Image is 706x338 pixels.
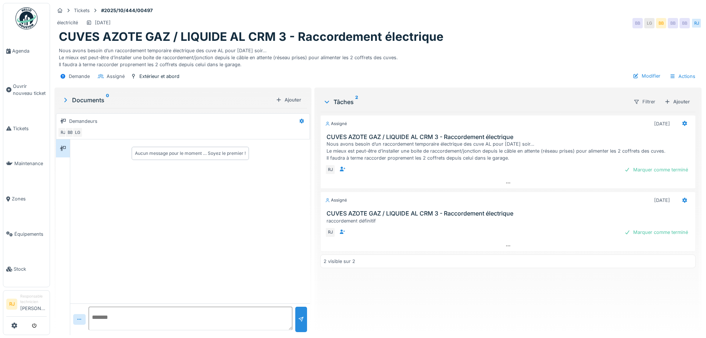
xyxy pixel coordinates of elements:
[621,165,691,175] div: Marquer comme terminé
[59,44,697,68] div: Nous avons besoin d’un raccordement temporaire électrique des cuve AL pour [DATE] soir… Le mieux ...
[654,197,670,204] div: [DATE]
[656,18,666,28] div: BB
[3,252,50,287] a: Stock
[3,181,50,217] a: Zones
[327,210,692,217] h3: CUVES AZOTE GAZ / LIQUIDE AL CRM 3 - Raccordement électrique
[630,96,659,107] div: Filtrer
[273,95,304,105] div: Ajouter
[69,118,97,125] div: Demandeurs
[14,231,47,238] span: Équipements
[323,97,627,106] div: Tâches
[135,150,246,157] div: Aucun message pour le moment … Soyez le premier !
[666,71,699,82] div: Actions
[107,73,125,80] div: Assigné
[74,7,90,14] div: Tickets
[20,293,47,315] li: [PERSON_NAME]
[355,97,358,106] sup: 2
[325,227,335,238] div: RJ
[15,7,38,29] img: Badge_color-CXgf-gQk.svg
[327,140,692,162] div: Nous avons besoin d’un raccordement temporaire électrique des cuve AL pour [DATE] soir… Le mieux ...
[139,73,179,80] div: Extérieur et abord
[106,96,109,104] sup: 0
[12,47,47,54] span: Agenda
[680,18,690,28] div: BB
[3,111,50,146] a: Tickets
[3,69,50,111] a: Ouvrir nouveau ticket
[325,121,347,127] div: Assigné
[327,134,692,140] h3: CUVES AZOTE GAZ / LIQUIDE AL CRM 3 - Raccordement électrique
[6,299,17,310] li: RJ
[325,197,347,203] div: Assigné
[654,120,670,127] div: [DATE]
[621,227,691,237] div: Marquer comme terminé
[72,127,83,138] div: LG
[644,18,655,28] div: LG
[65,127,75,138] div: BB
[668,18,678,28] div: BB
[57,19,78,26] div: électricité
[324,258,355,265] div: 2 visible sur 2
[3,33,50,69] a: Agenda
[691,18,702,28] div: RJ
[98,7,156,14] strong: #2025/10/444/00497
[632,18,643,28] div: BB
[20,293,47,305] div: Responsable technicien
[58,127,68,138] div: RJ
[3,217,50,252] a: Équipements
[62,96,273,104] div: Documents
[630,71,663,81] div: Modifier
[327,217,692,224] div: raccordement définitif
[13,125,47,132] span: Tickets
[12,195,47,202] span: Zones
[59,30,443,44] h1: CUVES AZOTE GAZ / LIQUIDE AL CRM 3 - Raccordement électrique
[69,73,90,80] div: Demande
[6,293,47,317] a: RJ Responsable technicien[PERSON_NAME]
[3,146,50,181] a: Maintenance
[14,160,47,167] span: Maintenance
[14,266,47,273] span: Stock
[662,97,693,107] div: Ajouter
[325,164,335,175] div: RJ
[95,19,111,26] div: [DATE]
[13,83,47,97] span: Ouvrir nouveau ticket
